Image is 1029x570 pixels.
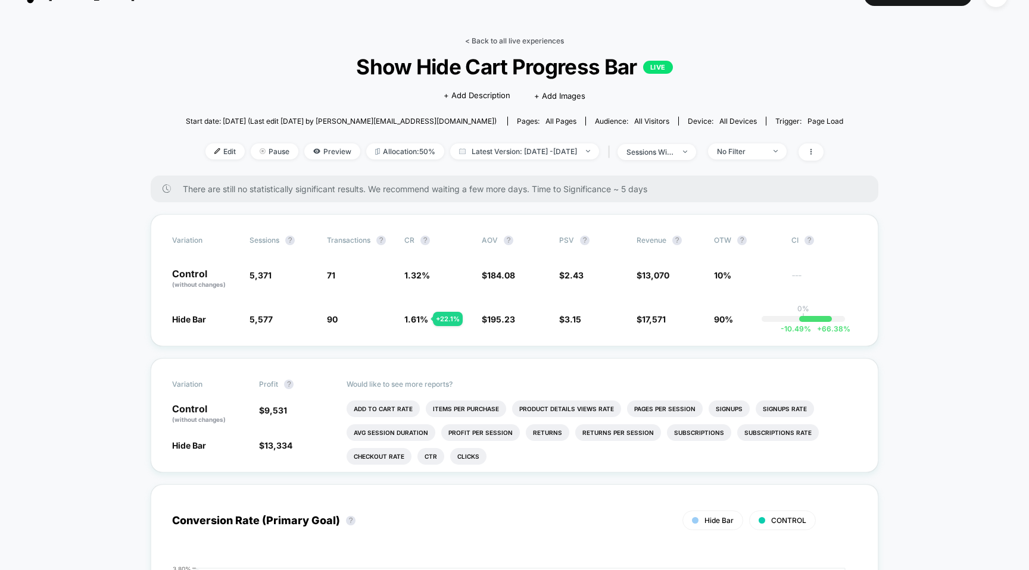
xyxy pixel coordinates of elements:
[517,117,576,126] div: Pages:
[512,400,621,417] li: Product Details Views Rate
[575,424,661,441] li: Returns Per Session
[172,236,238,245] span: Variation
[284,380,294,389] button: ?
[441,424,520,441] li: Profit Per Session
[487,270,515,280] span: 184.08
[637,314,666,324] span: $
[559,236,574,245] span: PSV
[643,61,673,74] p: LIVE
[465,36,564,45] a: < Back to all live experiences
[756,400,814,417] li: Signups Rate
[376,236,386,245] button: ?
[285,236,295,245] button: ?
[595,117,669,126] div: Audience:
[504,236,513,245] button: ?
[781,324,811,333] span: -10.49 %
[605,143,618,161] span: |
[260,148,266,154] img: end
[565,314,581,324] span: 3.15
[172,440,206,450] span: Hide Bar
[642,270,669,280] span: 13,070
[172,269,238,289] p: Control
[404,270,430,280] span: 1.32 %
[526,424,569,441] li: Returns
[626,148,674,156] div: sessions with impression
[259,440,292,450] span: $
[817,324,822,333] span: +
[172,380,238,389] span: Variation
[264,440,292,450] span: 13,334
[219,54,810,79] span: Show Hide Cart Progress Bar
[565,270,584,280] span: 2.43
[714,314,733,324] span: 90%
[586,150,590,152] img: end
[250,236,279,245] span: Sessions
[714,270,731,280] span: 10%
[259,380,278,389] span: Profit
[327,236,370,245] span: Transactions
[444,90,510,102] span: + Add Description
[580,236,590,245] button: ?
[327,270,335,280] span: 71
[404,236,414,245] span: CR
[327,314,338,324] span: 90
[534,91,585,101] span: + Add Images
[482,270,515,280] span: $
[642,314,666,324] span: 17,571
[737,424,819,441] li: Subscriptions Rate
[637,236,666,245] span: Revenue
[627,400,703,417] li: Pages Per Session
[805,236,814,245] button: ?
[634,117,669,126] span: All Visitors
[678,117,766,126] span: Device:
[417,448,444,465] li: Ctr
[791,236,857,245] span: CI
[366,143,444,159] span: Allocation: 50%
[672,236,682,245] button: ?
[347,424,435,441] li: Avg Session Duration
[304,143,360,159] span: Preview
[347,448,411,465] li: Checkout Rate
[426,400,506,417] li: Items Per Purchase
[775,117,843,126] div: Trigger:
[250,270,272,280] span: 5,371
[183,184,855,194] span: There are still no statistically significant results. We recommend waiting a few more days . Time...
[186,117,497,126] span: Start date: [DATE] (Last edit [DATE] by [PERSON_NAME][EMAIL_ADDRESS][DOMAIN_NAME])
[450,143,599,159] span: Latest Version: [DATE] - [DATE]
[807,117,843,126] span: Page Load
[811,324,850,333] span: 66.38 %
[250,314,273,324] span: 5,577
[559,314,581,324] span: $
[545,117,576,126] span: all pages
[347,400,420,417] li: Add To Cart Rate
[771,516,806,525] span: CONTROL
[375,148,380,155] img: rebalance
[737,236,747,245] button: ?
[791,272,857,289] span: ---
[347,380,858,389] p: Would like to see more reports?
[264,405,287,415] span: 9,531
[172,281,226,288] span: (without changes)
[637,270,669,280] span: $
[683,151,687,153] img: end
[704,516,734,525] span: Hide Bar
[487,314,515,324] span: 195.23
[482,236,498,245] span: AOV
[259,405,287,415] span: $
[346,516,356,525] button: ?
[214,148,220,154] img: edit
[709,400,750,417] li: Signups
[802,313,805,322] p: |
[172,404,247,424] p: Control
[559,270,584,280] span: $
[774,150,778,152] img: end
[420,236,430,245] button: ?
[251,143,298,159] span: Pause
[450,448,487,465] li: Clicks
[172,314,206,324] span: Hide Bar
[433,312,463,326] div: + 22.1 %
[482,314,515,324] span: $
[714,236,779,245] span: OTW
[172,416,226,423] span: (without changes)
[717,147,765,156] div: No Filter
